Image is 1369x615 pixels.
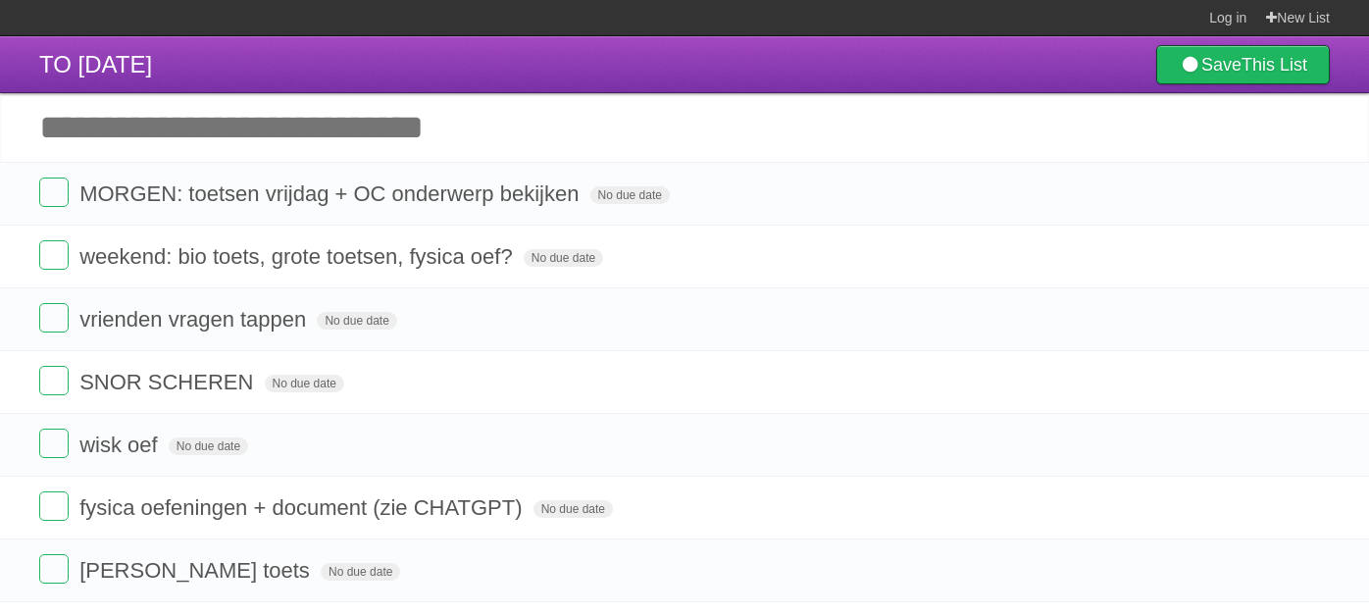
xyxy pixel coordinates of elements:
b: This List [1242,55,1307,75]
span: fysica oefeningen + document (zie CHATGPT) [79,495,527,520]
span: TO [DATE] [39,51,152,77]
label: Done [39,178,69,207]
span: No due date [321,563,400,581]
span: wisk oef [79,433,162,457]
span: MORGEN: toetsen vrijdag + OC onderwerp bekijken [79,181,583,206]
label: Done [39,491,69,521]
span: [PERSON_NAME] toets [79,558,315,583]
span: SNOR SCHEREN [79,370,258,394]
span: No due date [524,249,603,267]
span: No due date [265,375,344,392]
span: No due date [169,437,248,455]
span: weekend: bio toets, grote toetsen, fysica oef? [79,244,518,269]
label: Done [39,303,69,333]
label: Done [39,429,69,458]
label: Done [39,554,69,584]
span: vrienden vragen tappen [79,307,311,332]
span: No due date [590,186,670,204]
span: No due date [317,312,396,330]
label: Done [39,240,69,270]
span: No due date [533,500,613,518]
a: SaveThis List [1156,45,1330,84]
label: Done [39,366,69,395]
